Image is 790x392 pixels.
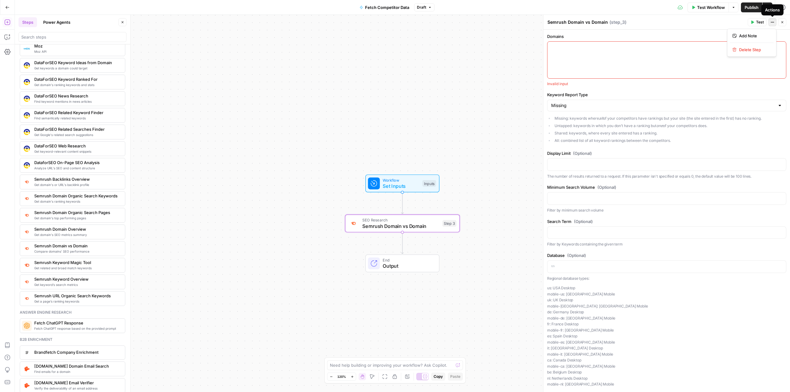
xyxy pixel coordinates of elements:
[34,193,120,199] span: Semrush Domain Organic Search Keywords
[34,49,120,54] span: Moz API
[345,175,460,192] div: WorkflowSet InputsInputs
[34,299,120,304] span: Get a page’s ranking keywords
[34,60,120,66] span: DataForSEO Keyword Ideas from Domain
[34,76,120,82] span: DataForSEO Keyword Ranked For
[34,66,120,71] span: Get keywords a domain could target
[597,184,616,190] span: (Optional)
[34,159,120,166] span: DataforSEO On-Page SEO Analysis
[697,4,725,10] span: Test Workflow
[401,232,403,254] g: Edge from step_3 to end
[547,218,786,225] label: Search Term
[434,374,443,379] span: Copy
[34,266,120,270] span: Get related and broad match keywords
[34,126,120,132] span: DataForSEO Related Searches Finder
[24,112,30,118] img: se7yyxfvbxn2c3qgqs66gfh04cl6
[417,5,426,10] span: Draft
[553,130,787,136] li: Shared: keywords, where every site entered has a ranking.
[34,143,120,149] span: DataForSEO Web Research
[24,229,30,234] img: 4e4w6xi9sjogcjglmt5eorgxwtyu
[741,2,762,12] button: Publish
[19,17,37,27] button: Steps
[547,33,786,39] label: Domains
[365,4,409,10] span: Fetch Competitor Data
[34,363,120,369] span: [DOMAIN_NAME] Domain Email Search
[547,275,786,282] p: Regional database types:
[34,349,120,355] span: Brandfetch Company Enrichment
[24,382,30,389] img: pldo0csms1a1dhwc6q9p59if9iaj
[39,17,74,27] button: Power Agents
[34,176,120,182] span: Semrush Backlinks Overview
[547,207,786,213] p: Filter by minimum search volume
[448,373,463,381] button: Paste
[34,43,120,49] span: Moz
[34,282,120,287] span: Get keyword’s search metrics
[24,179,30,184] img: 3lyvnidk9veb5oecvmize2kaffdg
[24,96,30,102] img: vjoh3p9kohnippxyp1brdnq6ymi1
[21,34,124,40] input: Search steps
[383,177,419,183] span: Workflow
[547,81,786,87] div: Invalid input
[547,252,786,258] label: Database
[34,249,120,254] span: Compare domains' SEO performance
[24,296,30,301] img: ey5lt04xp3nqzrimtu8q5fsyor3u
[362,222,439,230] span: Semrush Domain vs Domain
[573,150,592,156] span: (Optional)
[414,3,434,11] button: Draft
[547,150,786,156] label: Display Limit
[547,19,608,25] textarea: Semrush Domain vs Domain
[24,246,30,251] img: zn8kcn4lc16eab7ly04n2pykiy7x
[34,182,120,187] span: Get domain's or URL's backlink profile
[34,82,120,87] span: Get domain's ranking keywords and stats
[34,199,120,204] span: Get domain's ranking keywords
[34,149,120,154] span: Get keyword-relevant content snippets
[739,33,769,39] span: Add Note
[609,19,626,25] span: ( step_3 )
[34,386,120,391] span: Verify the deliverability of an email address
[688,2,729,12] button: Test Workflow
[34,293,120,299] span: Semrush URL Organic Search Keywords
[748,18,767,26] button: Test
[24,146,30,152] img: 3hnddut9cmlpnoegpdll2wmnov83
[34,93,120,99] span: DataForSEO News Research
[383,257,433,263] span: End
[362,217,439,223] span: SEO Research
[24,213,30,218] img: otu06fjiulrdwrqmbs7xihm55rg9
[34,369,120,374] span: Find emails for a domain
[20,310,125,315] div: Answer engine research
[553,138,787,143] li: All: combined list of all keyword rankings between the competitors.
[745,4,759,10] span: Publish
[551,102,775,109] input: Missing
[574,218,593,225] span: (Optional)
[24,262,30,268] img: 8a3tdog8tf0qdwwcclgyu02y995m
[443,220,457,227] div: Step 3
[24,366,30,372] img: 8sr9m752o402vsyv5xlmk1fykvzq
[401,192,403,214] g: Edge from start to step_3
[450,374,460,379] span: Paste
[345,254,460,272] div: EndOutput
[34,166,120,171] span: Analyze URL's SEO and content structure
[34,226,120,232] span: Semrush Domain Overview
[34,259,120,266] span: Semrush Keyword Magic Tool
[34,232,120,237] span: Get domain's SEO metrics summary
[553,116,787,121] li: Missing: keywords where of your competitors have rankings but your site (the site entered in the ...
[547,184,786,190] label: Minimum Search Volume
[34,99,120,104] span: Find keyword mentions in news articles
[34,243,120,249] span: Semrush Domain vs Domain
[547,92,786,98] label: Keyword Report Type
[547,241,786,247] p: Filter by Keywords containing the given term
[345,215,460,233] div: SEO ResearchSemrush Domain vs DomainStep 3
[431,373,445,381] button: Copy
[599,116,603,121] em: all
[337,374,346,379] span: 120%
[34,276,120,282] span: Semrush Keyword Overview
[756,19,764,25] span: Test
[34,116,120,121] span: Find semantically related keywords
[24,196,30,201] img: p4kt2d9mz0di8532fmfgvfq6uqa0
[383,182,419,190] span: Set Inputs
[350,220,357,227] img: zn8kcn4lc16eab7ly04n2pykiy7x
[24,129,30,135] img: 9u0p4zbvbrir7uayayktvs1v5eg0
[20,337,125,342] div: B2b enrichment
[547,173,786,179] p: The number of results returned to a request. If this parameter isn't specified or equals 0, the d...
[24,162,30,168] img: y3iv96nwgxbwrvt76z37ug4ox9nv
[567,252,586,258] span: (Optional)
